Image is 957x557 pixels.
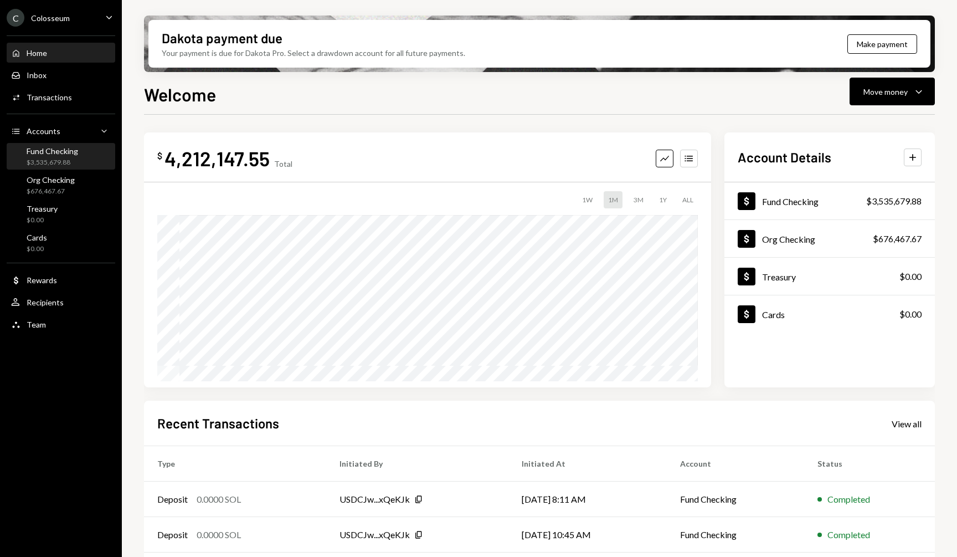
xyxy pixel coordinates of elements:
a: Org Checking$676,467.67 [7,172,115,198]
div: $0.00 [899,308,922,321]
div: USDCJw...xQeKJk [339,528,410,541]
div: Completed [827,493,870,506]
div: Home [27,48,47,58]
a: View all [892,417,922,430]
td: [DATE] 8:11 AM [508,482,667,517]
div: Deposit [157,528,188,541]
div: Treasury [27,204,58,213]
th: Account [667,446,804,482]
a: Accounts [7,121,115,141]
div: Inbox [27,70,47,80]
button: Move money [850,78,935,105]
td: Fund Checking [667,482,804,517]
div: $3,535,679.88 [27,158,78,167]
div: Transactions [27,93,72,102]
div: Treasury [762,272,796,282]
div: Total [274,159,292,168]
div: 3M [629,191,648,208]
div: $676,467.67 [873,232,922,246]
a: Fund Checking$3,535,679.88 [7,143,115,170]
th: Status [804,446,935,482]
div: Colosseum [31,13,70,23]
td: [DATE] 10:45 AM [508,517,667,553]
div: View all [892,418,922,430]
div: $676,467.67 [27,187,75,196]
div: Dakota payment due [162,29,282,47]
a: Treasury$0.00 [724,258,935,295]
a: Home [7,43,115,63]
div: 0.0000 SOL [197,528,241,541]
button: Make payment [847,34,917,54]
a: Transactions [7,87,115,107]
div: $ [157,150,162,161]
th: Type [144,446,326,482]
div: $0.00 [899,270,922,283]
a: Fund Checking$3,535,679.88 [724,182,935,219]
a: Team [7,314,115,334]
div: $3,535,679.88 [866,195,922,208]
a: Cards$0.00 [724,295,935,333]
div: Accounts [27,126,60,136]
div: Team [27,320,46,329]
div: 1M [604,191,622,208]
h2: Account Details [738,148,831,166]
div: Your payment is due for Dakota Pro. Select a drawdown account for all future payments. [162,47,465,59]
div: Move money [863,86,908,98]
a: Org Checking$676,467.67 [724,220,935,257]
div: 1W [578,191,597,208]
div: Deposit [157,493,188,506]
a: Inbox [7,65,115,85]
a: Rewards [7,270,115,290]
div: USDCJw...xQeKJk [339,493,410,506]
div: Rewards [27,275,57,285]
th: Initiated By [326,446,508,482]
div: 4,212,147.55 [164,146,270,171]
div: Org Checking [762,234,815,244]
div: Cards [762,309,785,320]
div: $0.00 [27,244,47,254]
div: ALL [678,191,698,208]
th: Initiated At [508,446,667,482]
div: Org Checking [27,175,75,185]
div: C [7,9,24,27]
div: Recipients [27,298,64,307]
div: Fund Checking [762,196,819,207]
div: Fund Checking [27,146,78,156]
h2: Recent Transactions [157,414,279,432]
div: $0.00 [27,216,58,225]
td: Fund Checking [667,517,804,553]
div: 0.0000 SOL [197,493,241,506]
a: Treasury$0.00 [7,201,115,227]
div: 1Y [655,191,671,208]
a: Cards$0.00 [7,229,115,256]
h1: Welcome [144,83,216,105]
div: Cards [27,233,47,242]
a: Recipients [7,292,115,312]
div: Completed [827,528,870,541]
